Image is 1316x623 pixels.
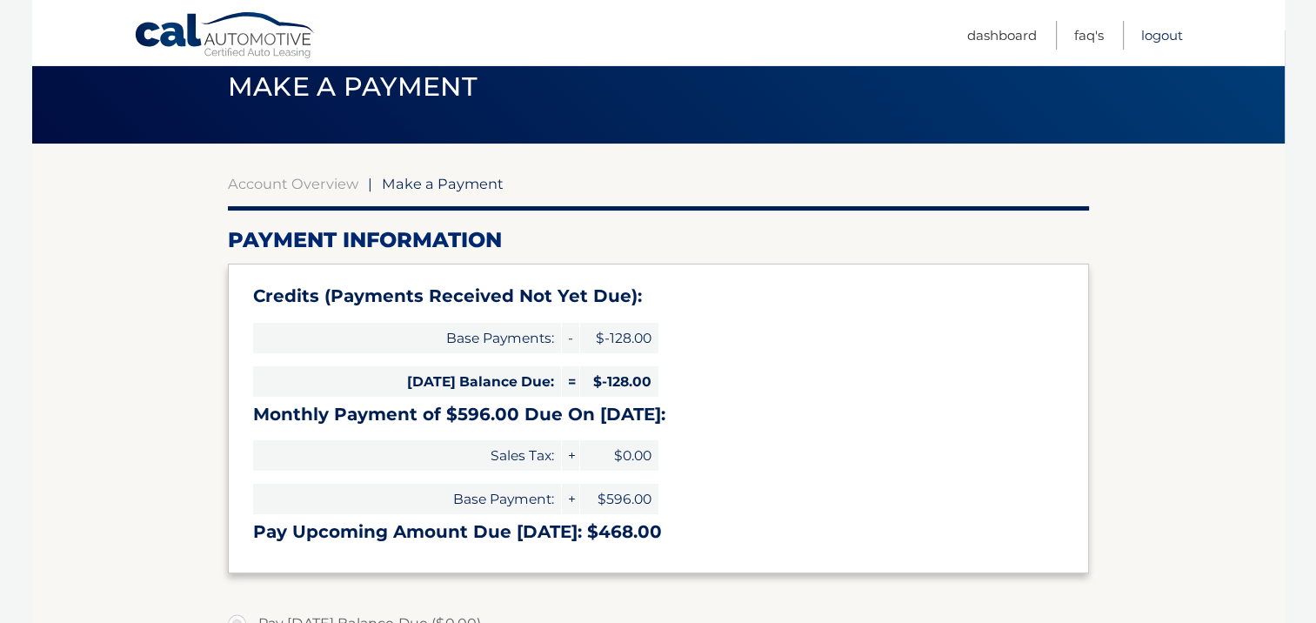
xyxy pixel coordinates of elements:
h2: Payment Information [228,227,1089,253]
span: - [562,323,579,353]
span: $596.00 [580,484,658,514]
span: = [562,366,579,397]
span: + [562,484,579,514]
a: Dashboard [967,21,1037,50]
span: Make a Payment [228,70,478,103]
span: Base Payments: [253,323,561,353]
a: Account Overview [228,175,358,192]
span: $-128.00 [580,323,658,353]
span: | [368,175,372,192]
span: + [562,440,579,471]
a: Logout [1141,21,1183,50]
span: Make a Payment [382,175,504,192]
span: Base Payment: [253,484,561,514]
span: [DATE] Balance Due: [253,366,561,397]
h3: Pay Upcoming Amount Due [DATE]: $468.00 [253,521,1064,543]
a: Cal Automotive [134,11,317,62]
span: $-128.00 [580,366,658,397]
h3: Monthly Payment of $596.00 Due On [DATE]: [253,404,1064,425]
h3: Credits (Payments Received Not Yet Due): [253,285,1064,307]
span: Sales Tax: [253,440,561,471]
a: FAQ's [1074,21,1104,50]
span: $0.00 [580,440,658,471]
